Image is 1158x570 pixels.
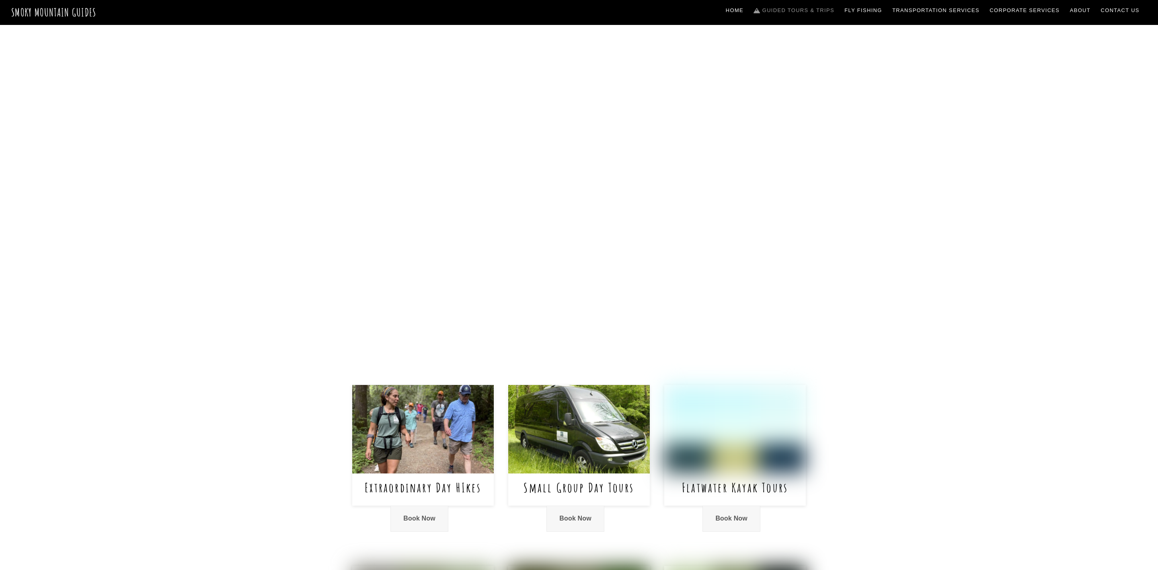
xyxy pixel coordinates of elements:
a: Guided Tours & Trips [751,2,838,19]
a: Book Now [546,506,604,532]
a: Flatwater Kayak Tours [682,479,788,496]
a: Contact Us [1098,2,1143,19]
a: Book Now [390,506,448,532]
img: Flatwater Kayak Tours [664,385,806,473]
span: Guided Trips & Tours [478,146,680,178]
h1: The ONLY one-stop, full Service Guide Company for the Gatlinburg and [GEOGRAPHIC_DATA] side of th... [397,191,761,314]
span: Book Now [559,514,591,523]
a: Small Group Day Tours [524,479,634,496]
img: Small Group Day Tours [508,385,650,473]
a: Fly Fishing [842,2,885,19]
a: Book Now [702,506,760,532]
a: Corporate Services [987,2,1063,19]
a: Extraordinary Day HIkes [365,479,481,496]
a: Smoky Mountain Guides [11,6,96,19]
span: Book Now [403,514,435,523]
a: About [1067,2,1094,19]
a: Home [723,2,747,19]
a: Transportation Services [889,2,982,19]
img: Extraordinary Day HIkes [352,385,494,473]
span: Book Now [715,514,747,523]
